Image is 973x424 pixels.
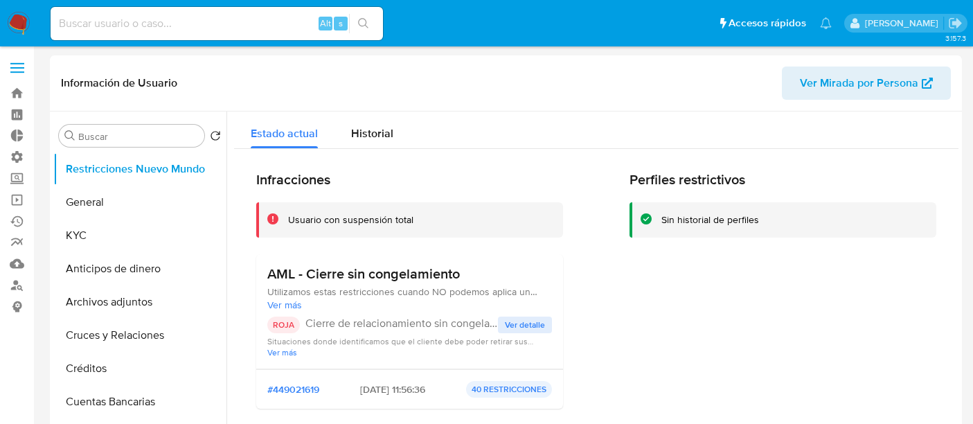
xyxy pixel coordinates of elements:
span: Ver Mirada por Persona [800,67,918,100]
input: Buscar usuario o caso... [51,15,383,33]
button: Cuentas Bancarias [53,385,226,418]
button: Ver Mirada por Persona [782,67,951,100]
span: Accesos rápidos [729,16,806,30]
span: s [339,17,343,30]
p: zoe.breuer@mercadolibre.com [865,17,943,30]
button: search-icon [349,14,377,33]
button: Créditos [53,352,226,385]
button: General [53,186,226,219]
h1: Información de Usuario [61,76,177,90]
button: Restricciones Nuevo Mundo [53,152,226,186]
button: Anticipos de dinero [53,252,226,285]
a: Salir [948,16,963,30]
button: Buscar [64,130,75,141]
a: Notificaciones [820,17,832,29]
input: Buscar [78,130,199,143]
button: Archivos adjuntos [53,285,226,319]
span: Alt [320,17,331,30]
button: Cruces y Relaciones [53,319,226,352]
button: Volver al orden por defecto [210,130,221,145]
button: KYC [53,219,226,252]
